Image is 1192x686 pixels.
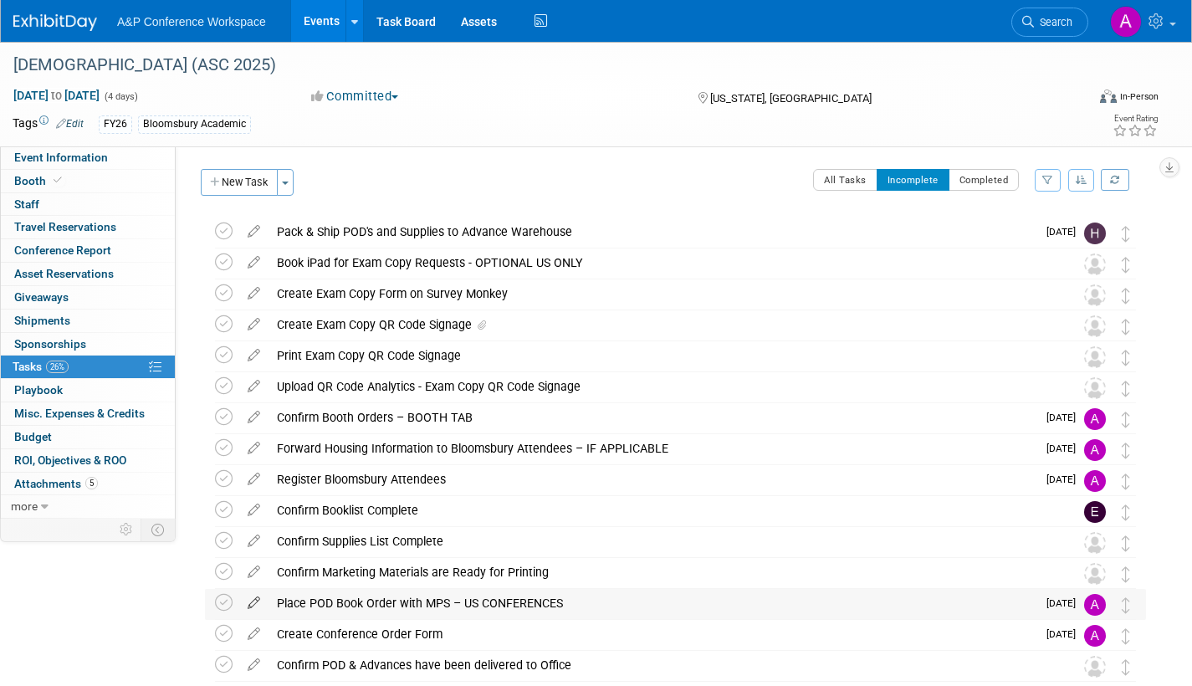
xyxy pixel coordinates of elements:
div: Event Rating [1113,115,1158,123]
img: Unassigned [1084,532,1106,554]
div: Confirm POD & Advances have been delivered to Office [269,651,1051,679]
a: edit [239,255,269,270]
button: Completed [949,169,1020,191]
a: Attachments5 [1,473,175,495]
div: Confirm Booth Orders – BOOTH TAB [269,403,1036,432]
i: Move task [1122,659,1130,675]
i: Booth reservation complete [54,176,62,185]
span: Travel Reservations [14,220,116,233]
img: ExhibitDay [13,14,97,31]
a: edit [239,224,269,239]
a: Giveaways [1,286,175,309]
img: Amanda Oney [1084,625,1106,647]
div: Book iPad for Exam Copy Requests - OPTIONAL US ONLY [269,248,1051,277]
a: Edit [56,118,84,130]
i: Move task [1122,628,1130,644]
div: Event Format [989,87,1159,112]
span: Booth [14,174,65,187]
span: [DATE] [DATE] [13,88,100,103]
button: New Task [201,169,278,196]
i: Move task [1122,319,1130,335]
a: edit [239,565,269,580]
a: Budget [1,426,175,448]
a: edit [239,348,269,363]
a: Sponsorships [1,333,175,356]
div: Confirm Marketing Materials are Ready for Printing [269,558,1051,586]
span: Attachments [14,477,98,490]
span: 26% [46,361,69,373]
a: Misc. Expenses & Credits [1,402,175,425]
img: Unassigned [1084,346,1106,368]
img: Amanda Oney [1084,594,1106,616]
i: Move task [1122,381,1130,397]
i: Move task [1122,350,1130,366]
i: Move task [1122,257,1130,273]
td: Personalize Event Tab Strip [112,519,141,540]
span: Tasks [13,360,69,373]
i: Move task [1122,226,1130,242]
a: Tasks26% [1,356,175,378]
img: Unassigned [1084,377,1106,399]
img: Unassigned [1084,253,1106,275]
span: A&P Conference Workspace [117,15,266,28]
a: edit [239,472,269,487]
i: Move task [1122,288,1130,304]
span: [DATE] [1046,628,1084,640]
span: to [49,89,64,102]
img: Erika Rollins [1084,501,1106,523]
a: Shipments [1,310,175,332]
img: Format-Inperson.png [1100,90,1117,103]
div: FY26 [99,115,132,133]
a: Booth [1,170,175,192]
span: [DATE] [1046,443,1084,454]
a: Staff [1,193,175,216]
span: (4 days) [103,91,138,102]
span: Staff [14,197,39,211]
span: [DATE] [1046,226,1084,238]
td: Tags [13,115,84,134]
div: Confirm Supplies List Complete [269,527,1051,555]
a: edit [239,286,269,301]
div: Bloomsbury Academic [138,115,251,133]
i: Move task [1122,474,1130,489]
img: Amanda Oney [1084,470,1106,492]
img: Amanda Oney [1084,439,1106,461]
div: Create Conference Order Form [269,620,1036,648]
a: more [1,495,175,518]
a: ROI, Objectives & ROO [1,449,175,472]
a: edit [239,317,269,332]
a: Conference Report [1,239,175,262]
div: Print Exam Copy QR Code Signage [269,341,1051,370]
span: Sponsorships [14,337,86,351]
a: Event Information [1,146,175,169]
img: Amanda Oney [1110,6,1142,38]
span: Budget [14,430,52,443]
span: 5 [85,477,98,489]
img: Amanda Oney [1084,408,1106,430]
div: Confirm Booklist Complete [269,496,1051,525]
span: Misc. Expenses & Credits [14,407,145,420]
button: Committed [305,88,405,105]
i: Move task [1122,566,1130,582]
a: Playbook [1,379,175,402]
a: Refresh [1101,169,1129,191]
i: Move task [1122,535,1130,551]
a: edit [239,534,269,549]
a: Travel Reservations [1,216,175,238]
div: Create Exam Copy Form on Survey Monkey [269,279,1051,308]
span: [DATE] [1046,412,1084,423]
i: Move task [1122,443,1130,458]
span: Giveaways [14,290,69,304]
a: edit [239,410,269,425]
div: [DEMOGRAPHIC_DATA] (ASC 2025) [8,50,1061,80]
span: [US_STATE], [GEOGRAPHIC_DATA] [710,92,872,105]
span: ROI, Objectives & ROO [14,453,126,467]
a: edit [239,658,269,673]
a: edit [239,441,269,456]
i: Move task [1122,504,1130,520]
span: Conference Report [14,243,111,257]
span: Playbook [14,383,63,397]
i: Move task [1122,412,1130,427]
div: Pack & Ship POD's and Supplies to Advance Warehouse [269,218,1036,246]
div: Upload QR Code Analytics - Exam Copy QR Code Signage [269,372,1051,401]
